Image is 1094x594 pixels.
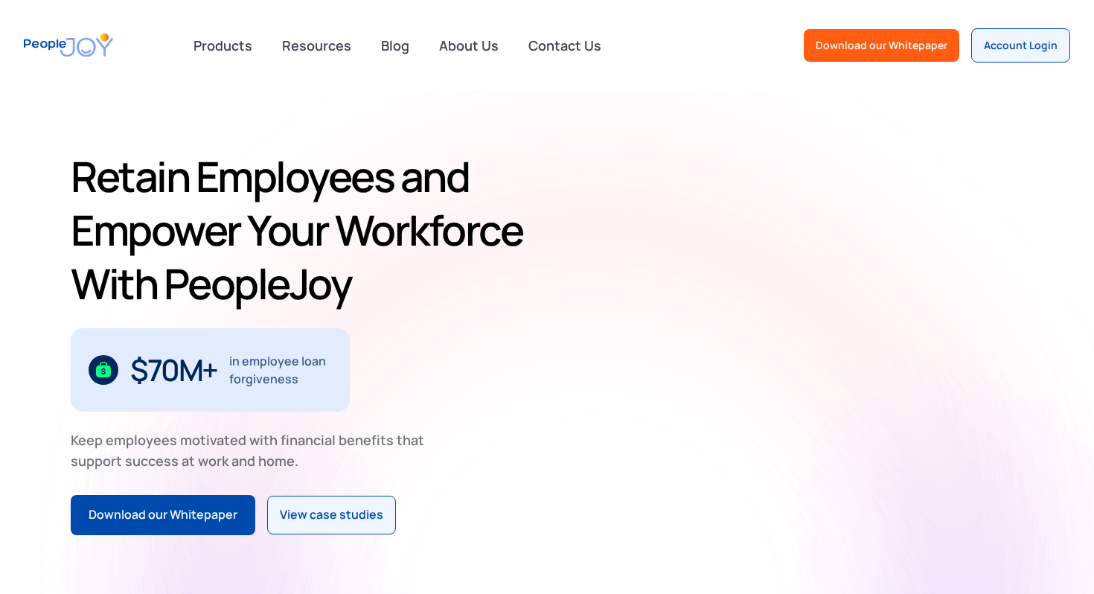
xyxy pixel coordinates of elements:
[24,24,113,66] a: home
[804,29,959,62] a: Download our Whitepaper
[519,29,610,62] a: Contact Us
[816,38,947,53] div: Download our Whitepaper
[372,29,418,62] a: Blog
[130,358,217,382] div: $70M+
[71,150,541,310] h1: Retain Employees and Empower Your Workforce With PeopleJoy
[430,29,508,62] a: About Us
[185,31,261,60] div: Products
[267,496,396,534] a: View case studies
[971,28,1070,63] a: Account Login
[71,328,350,412] div: 1 / 3
[89,505,237,525] div: Download our Whitepaper
[229,352,333,388] div: in employee loan forgiveness
[280,505,383,525] div: View case studies
[273,29,360,62] a: Resources
[71,495,255,535] a: Download our Whitepaper
[984,38,1058,53] div: Account Login
[71,429,437,471] div: Keep employees motivated with financial benefits that support success at work and home.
